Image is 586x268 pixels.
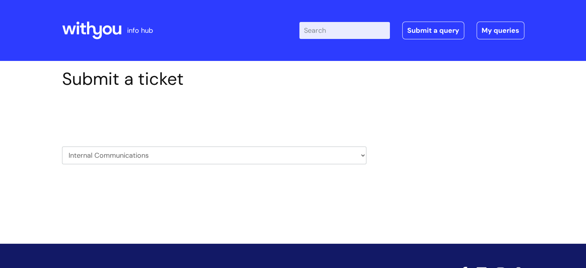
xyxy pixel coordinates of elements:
[62,69,366,89] h1: Submit a ticket
[62,107,366,121] h2: Select issue type
[402,22,464,39] a: Submit a query
[127,24,153,37] p: info hub
[299,22,390,39] input: Search
[477,22,524,39] a: My queries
